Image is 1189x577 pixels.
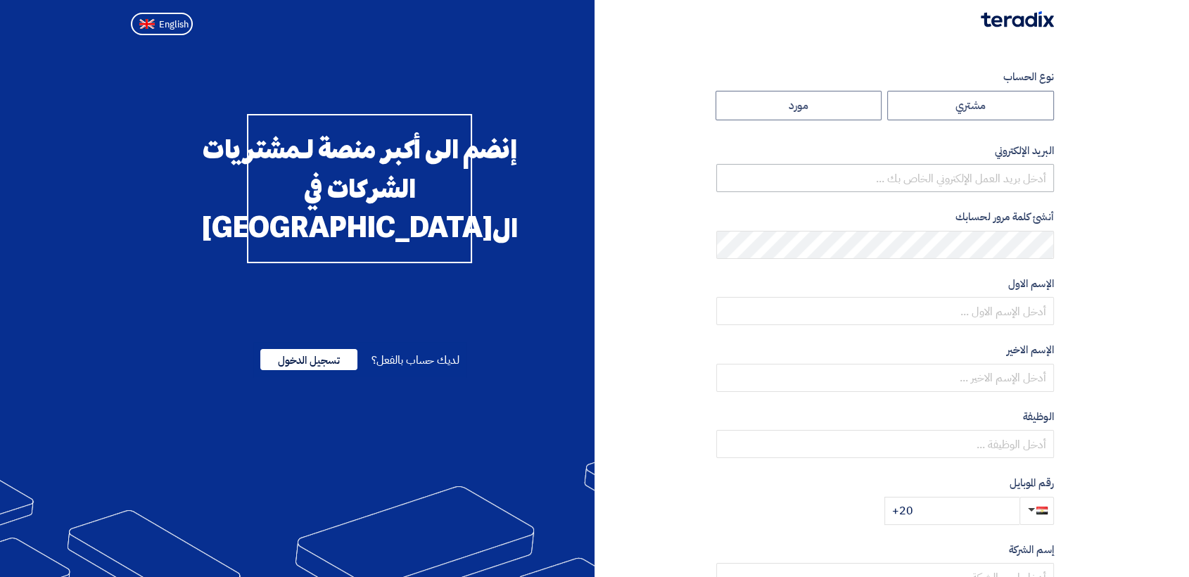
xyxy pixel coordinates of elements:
[884,497,1019,525] input: أدخل رقم الموبايل ...
[260,352,357,369] a: تسجيل الدخول
[371,352,459,369] span: لديك حساب بالفعل؟
[716,164,1054,192] input: أدخل بريد العمل الإلكتروني الخاص بك ...
[131,13,193,35] button: English
[139,19,155,30] img: en-US.png
[716,430,1054,458] input: أدخل الوظيفة ...
[716,409,1054,425] label: الوظيفة
[887,91,1054,120] label: مشتري
[716,342,1054,358] label: الإسم الاخير
[716,209,1054,225] label: أنشئ كلمة مرور لحسابك
[716,276,1054,292] label: الإسم الاول
[981,11,1054,27] img: Teradix logo
[716,69,1054,85] label: نوع الحساب
[716,297,1054,325] input: أدخل الإسم الاول ...
[716,143,1054,159] label: البريد الإلكتروني
[716,364,1054,392] input: أدخل الإسم الاخير ...
[260,349,357,370] span: تسجيل الدخول
[716,91,882,120] label: مورد
[247,114,472,263] div: إنضم الى أكبر منصة لـمشتريات الشركات في ال[GEOGRAPHIC_DATA]
[159,20,189,30] span: English
[716,542,1054,558] label: إسم الشركة
[716,475,1054,491] label: رقم الموبايل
